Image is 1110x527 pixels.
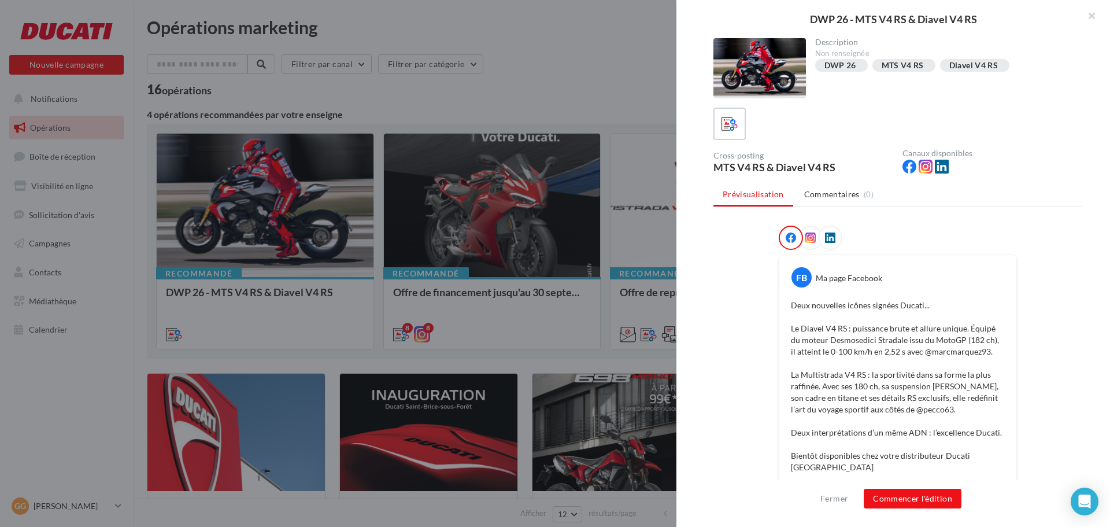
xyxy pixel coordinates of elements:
div: Ma page Facebook [816,272,882,284]
span: (0) [864,190,874,199]
div: DWP 26 [824,61,856,70]
button: Commencer l'édition [864,489,961,508]
div: FB [791,267,812,288]
div: Description [815,38,1074,46]
div: Open Intercom Messenger [1071,488,1098,515]
div: Cross-posting [713,152,893,160]
div: Canaux disponibles [902,149,1082,157]
div: Non renseignée [815,49,1074,59]
div: MTS V4 RS [882,61,924,70]
div: DWP 26 - MTS V4 RS & Diavel V4 RS [695,14,1091,24]
button: Fermer [816,492,853,506]
div: MTS V4 RS & Diavel V4 RS [713,162,893,172]
span: Commentaires [804,189,860,200]
p: Deux nouvelles icônes signées Ducati... Le Diavel V4 RS : puissance brute et allure unique. Équip... [791,300,1005,473]
div: Diavel V4 RS [949,61,998,70]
